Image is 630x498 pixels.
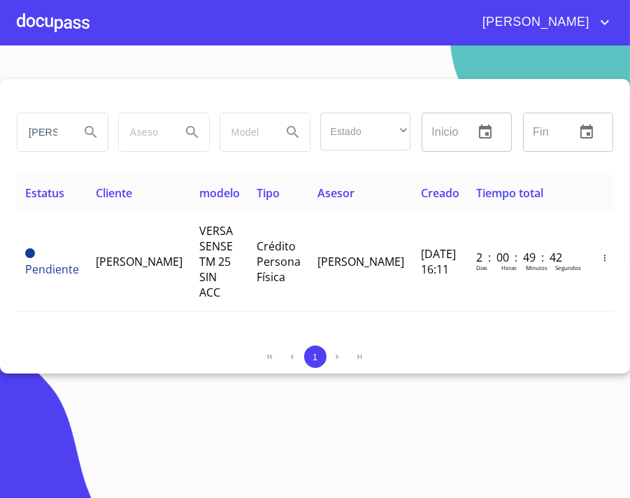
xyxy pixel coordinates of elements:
span: modelo [199,185,240,201]
span: Cliente [96,185,132,201]
span: [PERSON_NAME] [96,254,182,269]
p: Minutos [526,264,547,271]
button: Search [74,115,108,149]
span: VERSA SENSE TM 25 SIN ACC [199,223,233,300]
p: Segundos [555,264,581,271]
span: Estatus [25,185,64,201]
input: search [17,113,69,151]
input: search [220,113,271,151]
span: Creado [421,185,459,201]
p: Dias [476,264,487,271]
p: Horas [501,264,517,271]
span: Tipo [257,185,280,201]
span: Asesor [317,185,355,201]
button: Search [176,115,209,149]
button: 1 [304,346,327,368]
p: 2 : 00 : 49 : 42 [476,250,581,265]
button: account of current user [472,11,613,34]
button: Search [276,115,310,149]
span: Pendiente [25,262,79,277]
span: Tiempo total [476,185,543,201]
span: Pendiente [25,248,35,258]
span: 1 [313,352,317,362]
span: [PERSON_NAME] [317,254,404,269]
div: ​ [320,113,410,150]
input: search [119,113,170,151]
span: Crédito Persona Física [257,239,301,285]
span: [PERSON_NAME] [472,11,596,34]
span: [DATE] 16:11 [421,246,456,277]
